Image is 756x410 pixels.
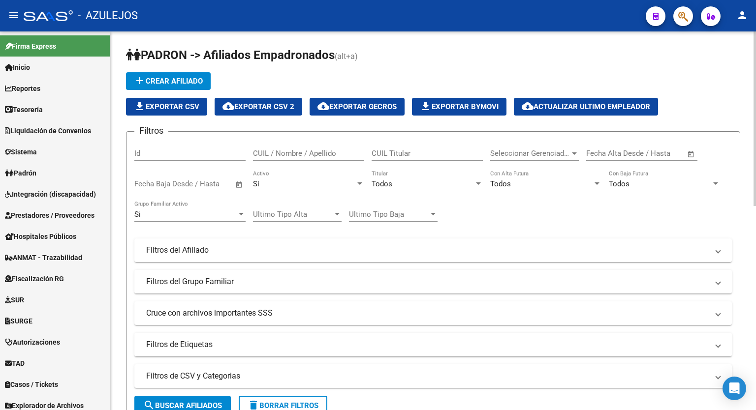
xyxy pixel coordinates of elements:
button: Exportar GECROS [310,98,405,116]
mat-expansion-panel-header: Filtros del Afiliado [134,238,732,262]
span: PADRON -> Afiliados Empadronados [126,48,335,62]
span: Exportar CSV 2 [222,102,294,111]
mat-expansion-panel-header: Filtros de Etiquetas [134,333,732,356]
mat-icon: person [736,9,748,21]
h3: Filtros [134,124,168,138]
button: Exportar CSV [126,98,207,116]
span: Sistema [5,146,37,157]
span: Tesorería [5,104,43,115]
button: Crear Afiliado [126,72,211,90]
span: Exportar CSV [134,102,199,111]
span: Casos / Tickets [5,379,58,390]
span: Prestadores / Proveedores [5,210,94,221]
input: Fecha inicio [134,179,174,188]
mat-icon: cloud_download [317,100,329,112]
span: Crear Afiliado [134,77,203,86]
button: Exportar CSV 2 [215,98,302,116]
span: Hospitales Públicos [5,231,76,242]
mat-icon: menu [8,9,20,21]
mat-icon: cloud_download [522,100,534,112]
span: Todos [372,179,392,188]
span: Ultimo Tipo Baja [349,210,429,219]
span: Actualizar ultimo Empleador [522,102,650,111]
span: (alt+a) [335,52,358,61]
span: Seleccionar Gerenciador [490,149,570,158]
span: TAD [5,358,25,369]
span: Borrar Filtros [248,401,318,410]
span: Integración (discapacidad) [5,189,96,200]
button: Open calendar [234,179,245,190]
span: ANMAT - Trazabilidad [5,252,82,263]
span: Padrón [5,168,36,178]
input: Fecha fin [183,179,231,188]
input: Fecha inicio [586,149,626,158]
span: Si [134,210,141,219]
button: Exportar Bymovi [412,98,506,116]
mat-panel-title: Cruce con archivos importantes SSS [146,308,708,319]
mat-icon: file_download [420,100,432,112]
mat-panel-title: Filtros del Grupo Familiar [146,276,708,287]
mat-expansion-panel-header: Filtros de CSV y Categorias [134,364,732,388]
span: Reportes [5,83,40,94]
div: Open Intercom Messenger [723,377,746,400]
span: Todos [609,179,630,188]
span: Fiscalización RG [5,273,64,284]
mat-panel-title: Filtros de Etiquetas [146,339,708,350]
mat-icon: add [134,75,146,87]
input: Fecha fin [635,149,683,158]
mat-expansion-panel-header: Cruce con archivos importantes SSS [134,301,732,325]
button: Actualizar ultimo Empleador [514,98,658,116]
span: Buscar Afiliados [143,401,222,410]
span: Exportar GECROS [317,102,397,111]
mat-panel-title: Filtros de CSV y Categorias [146,371,708,381]
span: Si [253,179,259,188]
span: SUR [5,294,24,305]
mat-icon: file_download [134,100,146,112]
span: Liquidación de Convenios [5,125,91,136]
mat-panel-title: Filtros del Afiliado [146,245,708,256]
span: Firma Express [5,41,56,52]
span: SURGE [5,316,32,326]
span: Ultimo Tipo Alta [253,210,333,219]
span: Exportar Bymovi [420,102,499,111]
span: - AZULEJOS [78,5,138,27]
mat-icon: cloud_download [222,100,234,112]
span: Inicio [5,62,30,73]
span: Autorizaciones [5,337,60,348]
button: Open calendar [686,148,697,160]
mat-expansion-panel-header: Filtros del Grupo Familiar [134,270,732,293]
span: Todos [490,179,511,188]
